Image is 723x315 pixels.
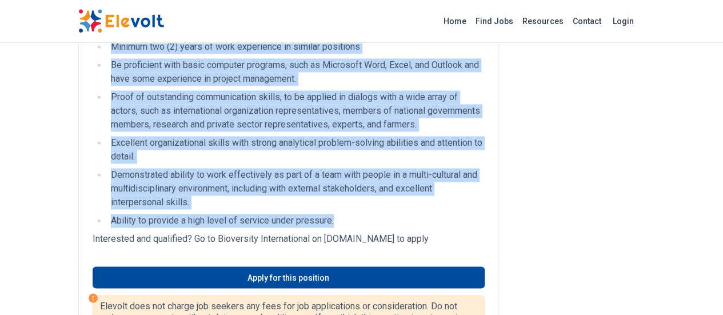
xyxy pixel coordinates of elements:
li: Ability to provide a high level of service under pressure. [107,214,485,228]
li: Excellent organizational skills with strong analytical problem-solving abilities and attention to... [107,136,485,164]
p: Interested and qualified? Go to Bioversity International on [DOMAIN_NAME] to apply [93,232,485,246]
a: Contact [568,12,606,30]
a: Home [439,12,471,30]
a: Resources [518,12,568,30]
a: Login [606,10,641,33]
a: Apply for this position [93,266,485,288]
a: Find Jobs [471,12,518,30]
li: Demonstrated ability to work effectively as part of a team with people in a multi-cultural and mu... [107,168,485,209]
li: Be proficient with basic computer programs, such as Microsoft Word, Excel, and Outlook and have s... [107,58,485,86]
img: Elevolt [78,9,164,33]
li: Minimum two (2) years of work experience in similar positions [107,40,485,54]
iframe: Chat Widget [666,260,723,315]
li: Proof of outstanding communication skills, to be applied in dialogs with a wide array of actors, ... [107,90,485,131]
